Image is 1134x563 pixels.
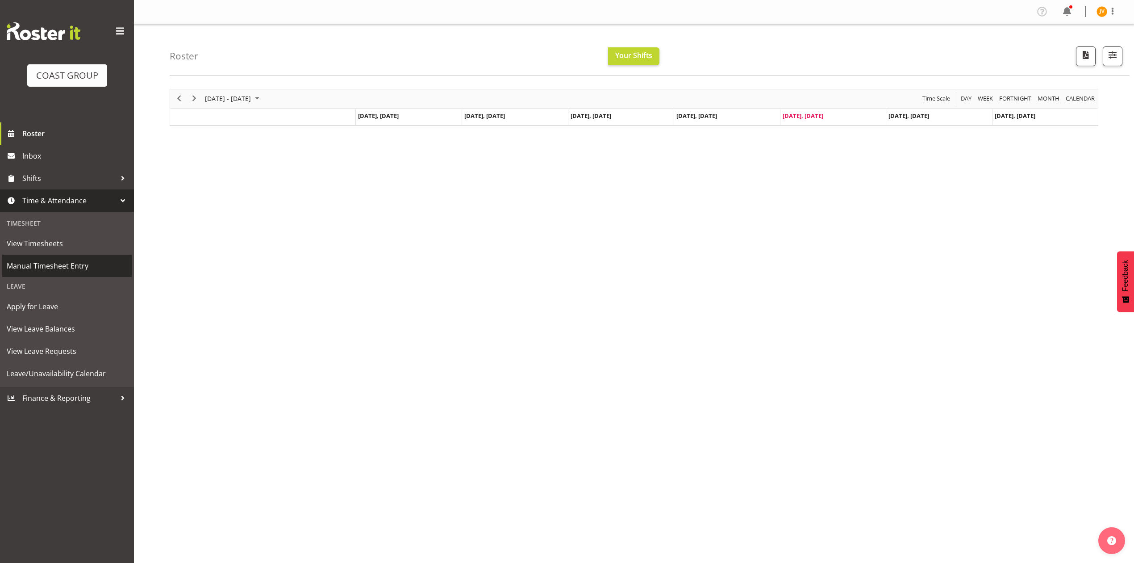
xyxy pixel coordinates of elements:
[22,149,129,163] span: Inbox
[1064,93,1096,104] button: Month
[959,93,973,104] button: Timeline Day
[204,93,263,104] button: October 2025
[1036,93,1061,104] button: Timeline Month
[2,277,132,295] div: Leave
[173,93,185,104] button: Previous
[22,172,116,185] span: Shifts
[170,89,1098,126] div: Timeline Week of October 3, 2025
[7,300,127,313] span: Apply for Leave
[358,112,399,120] span: [DATE], [DATE]
[187,89,202,108] div: next period
[995,112,1035,120] span: [DATE], [DATE]
[921,93,951,104] span: Time Scale
[170,51,198,61] h4: Roster
[7,367,127,380] span: Leave/Unavailability Calendar
[976,93,995,104] button: Timeline Week
[2,214,132,232] div: Timesheet
[1103,46,1122,66] button: Filter Shifts
[22,391,116,405] span: Finance & Reporting
[676,112,717,120] span: [DATE], [DATE]
[2,340,132,362] a: View Leave Requests
[977,93,994,104] span: Week
[7,345,127,358] span: View Leave Requests
[1076,46,1096,66] button: Download a PDF of the roster according to the set date range.
[2,295,132,318] a: Apply for Leave
[36,69,98,82] div: COAST GROUP
[204,93,252,104] span: [DATE] - [DATE]
[783,112,823,120] span: [DATE], [DATE]
[2,362,132,385] a: Leave/Unavailability Calendar
[998,93,1033,104] button: Fortnight
[960,93,972,104] span: Day
[1096,6,1107,17] img: jorgelina-villar11067.jpg
[2,318,132,340] a: View Leave Balances
[1065,93,1096,104] span: calendar
[1107,536,1116,545] img: help-xxl-2.png
[1117,251,1134,312] button: Feedback - Show survey
[7,259,127,273] span: Manual Timesheet Entry
[1121,260,1130,291] span: Feedback
[171,89,187,108] div: previous period
[464,112,505,120] span: [DATE], [DATE]
[888,112,929,120] span: [DATE], [DATE]
[188,93,200,104] button: Next
[608,47,659,65] button: Your Shifts
[571,112,611,120] span: [DATE], [DATE]
[7,22,80,40] img: Rosterit website logo
[22,194,116,207] span: Time & Attendance
[921,93,952,104] button: Time Scale
[22,127,129,140] span: Roster
[202,89,265,108] div: Sep 29 - Oct 05, 2025
[615,50,652,60] span: Your Shifts
[998,93,1032,104] span: Fortnight
[2,255,132,277] a: Manual Timesheet Entry
[7,322,127,336] span: View Leave Balances
[2,232,132,255] a: View Timesheets
[7,237,127,250] span: View Timesheets
[1037,93,1060,104] span: Month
